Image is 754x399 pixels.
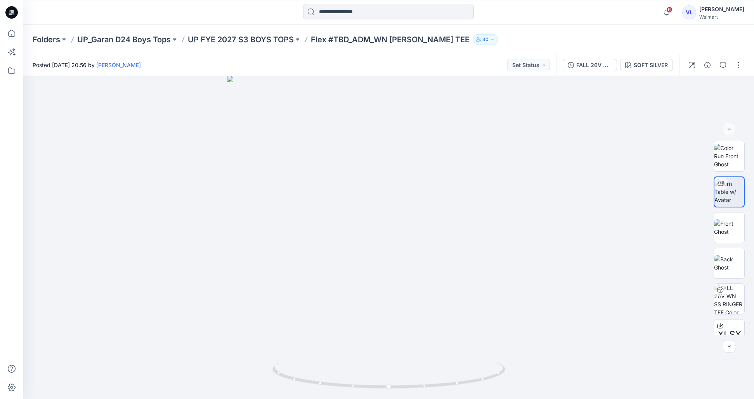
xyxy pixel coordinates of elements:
[311,34,470,45] p: Flex #TBD_ADM_WN [PERSON_NAME] TEE
[701,59,714,71] button: Details
[620,59,673,71] button: SOFT SILVER
[77,34,171,45] a: UP_Garan D24 Boys Tops
[714,255,744,271] img: Back Ghost
[96,62,141,68] a: [PERSON_NAME]
[714,180,744,204] img: Turn Table w/ Avatar
[714,219,744,236] img: Front Ghost
[699,14,744,20] div: Walmart
[714,284,744,314] img: FALL 26V WN SS RINGER TEE Color Added (1) SOFT SILVER
[576,61,612,69] div: FALL 26V WN [PERSON_NAME] TEE Color Added (1)
[188,34,294,45] a: UP FYE 2027 S3 BOYS TOPS
[33,34,60,45] a: Folders
[634,61,668,69] div: SOFT SILVER
[718,328,741,342] span: XLSX
[666,7,673,13] span: 6
[473,34,498,45] button: 30
[482,35,489,44] p: 30
[699,5,744,14] div: [PERSON_NAME]
[563,59,617,71] button: FALL 26V WN [PERSON_NAME] TEE Color Added (1)
[714,144,744,168] img: Color Run Front Ghost
[33,61,141,69] span: Posted [DATE] 20:56 by
[682,5,696,19] div: VL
